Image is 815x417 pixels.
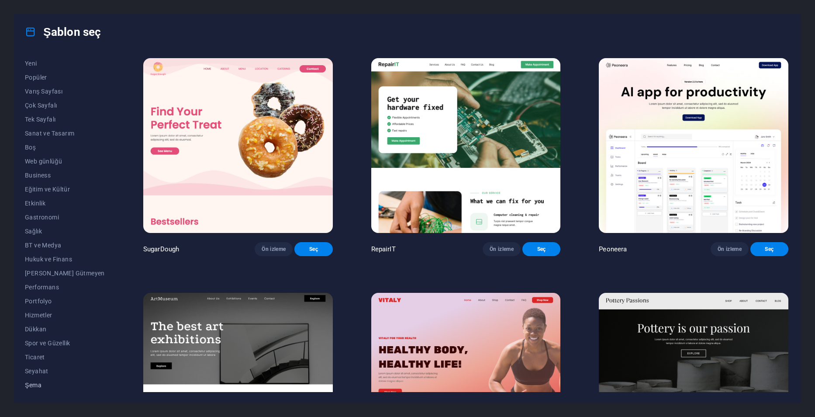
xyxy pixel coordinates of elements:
span: Performans [25,284,105,291]
span: Ticaret [25,354,105,361]
span: Ön izleme [490,246,514,253]
button: Şema [25,378,105,392]
button: Ön izleme [483,242,521,256]
span: [PERSON_NAME] Gütmeyen [25,270,105,277]
img: RepairIT [371,58,561,233]
button: Çok Sayfalı [25,98,105,112]
button: BT ve Medya [25,238,105,252]
button: Gastronomi [25,210,105,224]
button: Portfolyo [25,294,105,308]
button: Business [25,168,105,182]
button: Yeni [25,56,105,70]
span: Seç [529,246,553,253]
span: Popüler [25,74,105,81]
button: Seyahat [25,364,105,378]
button: Dükkan [25,322,105,336]
span: Boş [25,144,105,151]
h4: Şablon seç [25,25,101,39]
button: Ön izleme [711,242,749,256]
span: Şema [25,382,105,389]
span: Hukuk ve Finans [25,256,105,263]
span: Portfolyo [25,298,105,305]
button: Eğitim ve Kültür [25,182,105,196]
span: Gastronomi [25,214,105,221]
button: Boş [25,140,105,154]
span: Varış Sayfası [25,88,105,95]
button: Popüler [25,70,105,84]
button: Hizmetler [25,308,105,322]
span: Ön izleme [718,246,742,253]
span: Hizmetler [25,312,105,319]
button: Spor ve Güzellik [25,336,105,350]
span: Ön izleme [262,246,286,253]
span: Sanat ve Tasarım [25,130,105,137]
span: Sağlık [25,228,105,235]
button: Seç [522,242,560,256]
button: Hukuk ve Finans [25,252,105,266]
span: Etkinlik [25,200,105,207]
img: SugarDough [143,58,333,233]
button: Web günlüğü [25,154,105,168]
span: Seç [301,246,325,253]
button: Sağlık [25,224,105,238]
img: Peoneera [599,58,788,233]
button: Seç [294,242,332,256]
button: Ön izleme [255,242,293,256]
p: Peoneera [599,245,627,254]
p: RepairIT [371,245,396,254]
span: Business [25,172,105,179]
span: Çok Sayfalı [25,102,105,109]
button: Performans [25,280,105,294]
span: BT ve Medya [25,242,105,249]
span: Yeni [25,60,105,67]
span: Seyahat [25,368,105,375]
button: Varış Sayfası [25,84,105,98]
button: Tek Sayfalı [25,112,105,126]
span: Seç [757,246,781,253]
span: Web günlüğü [25,158,105,165]
span: Tek Sayfalı [25,116,105,123]
span: Eğitim ve Kültür [25,186,105,193]
p: SugarDough [143,245,179,254]
button: Etkinlik [25,196,105,210]
button: Ticaret [25,350,105,364]
button: Sanat ve Tasarım [25,126,105,140]
span: Dükkan [25,326,105,333]
button: Seç [750,242,788,256]
button: [PERSON_NAME] Gütmeyen [25,266,105,280]
span: Spor ve Güzellik [25,340,105,347]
